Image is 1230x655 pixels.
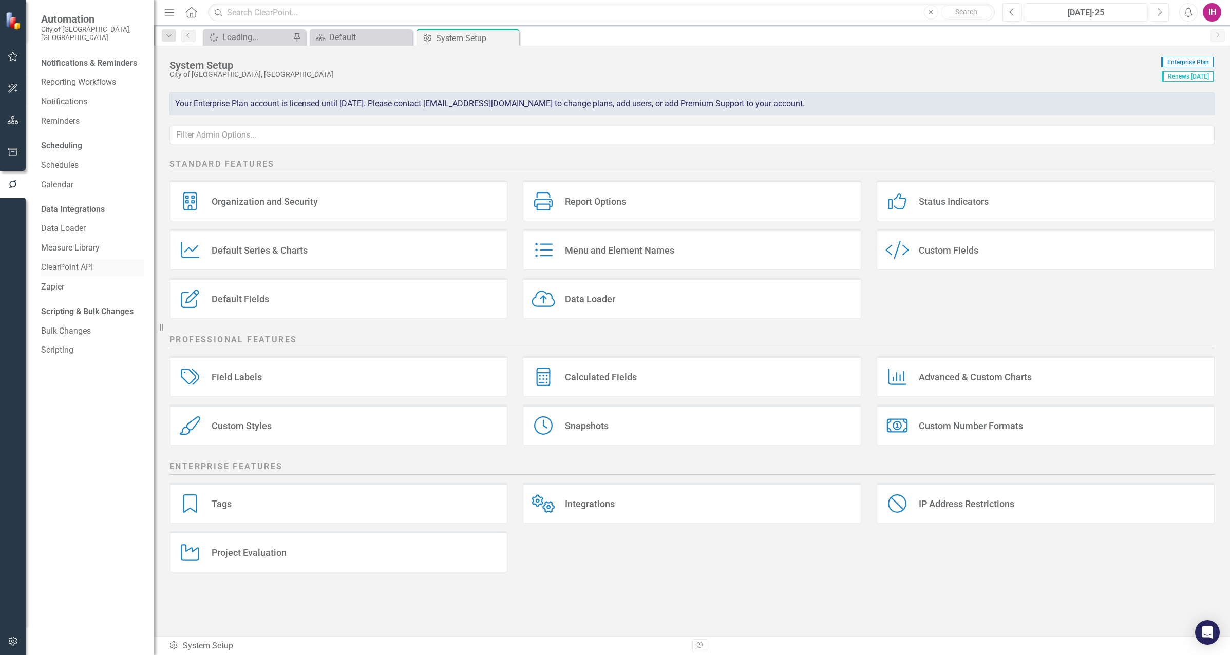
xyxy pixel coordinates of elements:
[212,371,262,383] div: Field Labels
[565,498,615,510] div: Integrations
[41,140,82,152] div: Scheduling
[5,11,23,29] img: ClearPoint Strategy
[212,498,232,510] div: Tags
[205,31,290,44] a: Loading...
[41,76,144,88] a: Reporting Workflows
[169,60,1156,71] div: System Setup
[919,498,1014,510] div: IP Address Restrictions
[1162,71,1214,82] span: Renews [DATE]
[312,31,410,44] a: Default
[41,223,144,235] a: Data Loader
[212,293,269,305] div: Default Fields
[212,420,272,432] div: Custom Styles
[565,420,609,432] div: Snapshots
[222,31,290,44] div: Loading...
[1161,57,1214,67] span: Enterprise Plan
[41,57,137,69] div: Notifications & Reminders
[212,244,308,256] div: Default Series & Charts
[329,31,410,44] div: Default
[41,13,144,25] span: Automation
[1028,7,1144,19] div: [DATE]-25
[41,306,134,318] div: Scripting & Bulk Changes
[41,242,144,254] a: Measure Library
[919,244,978,256] div: Custom Fields
[565,196,626,207] div: Report Options
[41,204,105,216] div: Data Integrations
[565,371,637,383] div: Calculated Fields
[169,334,1215,348] h2: Professional Features
[169,126,1215,145] input: Filter Admin Options...
[208,4,994,22] input: Search ClearPoint...
[169,461,1215,475] h2: Enterprise Features
[1203,3,1221,22] button: IH
[41,115,144,127] a: Reminders
[212,196,318,207] div: Organization and Security
[41,160,144,171] a: Schedules
[565,293,615,305] div: Data Loader
[41,325,144,337] a: Bulk Changes
[41,25,144,42] small: City of [GEOGRAPHIC_DATA], [GEOGRAPHIC_DATA]
[955,8,977,16] span: Search
[919,371,1032,383] div: Advanced & Custom Charts
[941,5,992,20] button: Search
[1025,3,1148,22] button: [DATE]-25
[168,640,685,652] div: System Setup
[41,262,144,274] a: ClearPoint API
[436,32,517,45] div: System Setup
[41,96,144,108] a: Notifications
[41,281,144,293] a: Zapier
[1195,620,1220,645] div: Open Intercom Messenger
[919,420,1023,432] div: Custom Number Formats
[919,196,989,207] div: Status Indicators
[212,547,287,558] div: Project Evaluation
[169,92,1215,115] div: Your Enterprise Plan account is licensed until [DATE]. Please contact [EMAIL_ADDRESS][DOMAIN_NAME...
[41,179,144,191] a: Calendar
[41,344,144,356] a: Scripting
[169,159,1215,172] h2: Standard Features
[565,244,674,256] div: Menu and Element Names
[169,71,1156,79] div: City of [GEOGRAPHIC_DATA], [GEOGRAPHIC_DATA]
